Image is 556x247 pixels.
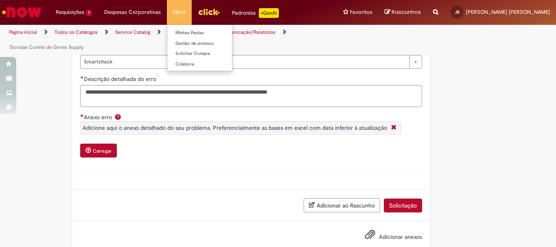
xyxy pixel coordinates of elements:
[173,8,186,16] span: More
[385,9,421,16] a: Rascunhos
[198,6,220,18] img: click_logo_yellow_360x200.png
[80,114,84,117] span: Necessários
[167,28,257,37] a: Minhas Pastas
[167,24,232,71] ul: More
[167,39,257,48] a: Gestão de acessos
[113,114,123,120] span: Ajuda para Anexo erro
[350,8,372,16] span: Favoritos
[304,198,380,212] button: Adicionar ao Rascunho
[10,44,84,50] a: Dúvidas Comite de Gente Supply
[389,124,398,132] i: Fechar More information Por question_anexo_erro
[392,8,421,16] span: Rascunhos
[6,25,365,55] ul: Trilhas de página
[93,148,112,154] small: Carregar
[115,29,150,35] a: Service Catalog
[259,8,279,18] p: +GenAi
[232,8,279,18] div: Padroniza
[466,9,550,15] span: [PERSON_NAME] [PERSON_NAME]
[167,60,257,69] a: Colabora
[55,29,98,35] a: Todos os Catálogos
[104,8,161,16] span: Despesas Corporativas
[455,9,460,15] span: JS
[80,144,117,157] button: Carregar anexo de Anexo erro Required
[384,199,422,212] button: Solicitação
[84,75,158,83] span: Descrição detalhada do erro
[84,55,405,68] span: Smartcheck
[9,29,37,35] a: Página inicial
[379,233,422,240] span: Adicionar anexos
[1,4,43,20] img: ServiceNow
[56,8,84,16] span: Requisições
[220,29,276,35] a: Comunicação/Relatórios
[363,227,377,246] button: Adicionar anexos
[167,49,257,58] a: Solicitar Compra
[80,76,84,79] span: Obrigatório Preenchido
[83,124,387,131] span: Adicione aqui o anexo detalhado do seu problema. Preferencialmente as bases em excel com data inf...
[84,114,114,121] span: Anexo erro
[80,85,422,107] textarea: Descrição detalhada do erro
[86,9,92,16] span: 1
